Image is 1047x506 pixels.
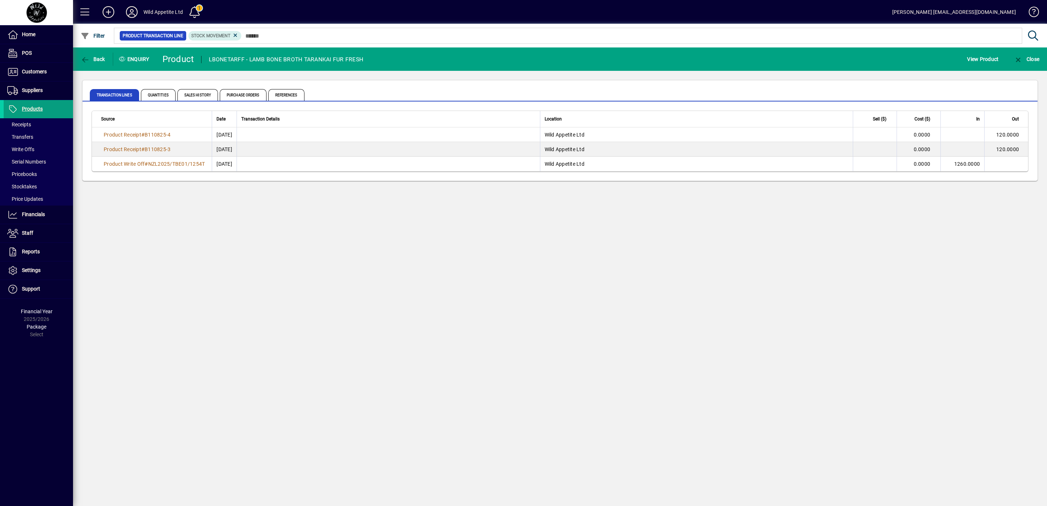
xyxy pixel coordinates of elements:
div: [PERSON_NAME] [EMAIL_ADDRESS][DOMAIN_NAME] [892,6,1016,18]
span: 120.0000 [996,132,1019,138]
span: Transfers [7,134,33,140]
app-page-header-button: Back [73,53,113,66]
span: Suppliers [22,87,43,93]
span: Sales History [177,89,218,101]
span: Wild Appetite Ltd [545,132,584,138]
td: [DATE] [212,127,237,142]
button: Back [79,53,107,66]
a: Pricebooks [4,168,73,180]
span: Staff [22,230,33,236]
span: Filter [81,33,105,39]
span: Product Receipt [104,146,141,152]
a: Transfers [4,131,73,143]
td: 0.0000 [897,157,940,171]
span: Transaction Details [241,115,280,123]
span: Home [22,31,35,37]
a: Write Offs [4,143,73,156]
span: Financial Year [21,308,53,314]
a: Receipts [4,118,73,131]
span: Support [22,286,40,292]
span: References [268,89,304,101]
span: Back [81,56,105,62]
span: Quantities [141,89,176,101]
span: Serial Numbers [7,159,46,165]
span: Settings [22,267,41,273]
span: # [141,146,145,152]
span: Financials [22,211,45,217]
button: Close [1012,53,1041,66]
a: Product Write Off#NZL2025/TBE01/1254T [101,160,207,168]
span: Wild Appetite Ltd [545,146,584,152]
a: Suppliers [4,81,73,100]
button: Add [97,5,120,19]
span: B110825-4 [145,132,170,138]
div: Product [162,53,194,65]
span: Receipts [7,122,31,127]
span: Product Receipt [104,132,141,138]
button: Profile [120,5,143,19]
div: Enquiry [113,53,157,65]
span: Products [22,106,43,112]
span: Stock movement [191,33,230,38]
a: Settings [4,261,73,280]
span: Sell ($) [873,115,886,123]
a: Home [4,26,73,44]
span: Date [216,115,226,123]
mat-chip: Product Transaction Type: Stock movement [188,31,242,41]
span: POS [22,50,32,56]
td: 0.0000 [897,142,940,157]
div: Sell ($) [858,115,893,123]
span: Reports [22,249,40,254]
a: Price Updates [4,193,73,205]
span: Location [545,115,562,123]
span: Package [27,324,46,330]
a: Customers [4,63,73,81]
span: 1260.0000 [954,161,980,167]
a: Knowledge Base [1023,1,1038,25]
div: LBONETARFF - LAMB BONE BROTH TARANKAI FUR FRESH [209,54,363,65]
button: View Product [965,53,1000,66]
span: B110825-3 [145,146,170,152]
a: Product Receipt#B110825-4 [101,131,173,139]
a: Serial Numbers [4,156,73,168]
div: Wild Appetite Ltd [143,6,183,18]
app-page-header-button: Close enquiry [1006,53,1047,66]
a: Reports [4,243,73,261]
span: Cost ($) [914,115,930,123]
a: Stocktakes [4,180,73,193]
span: Write Offs [7,146,34,152]
a: POS [4,44,73,62]
div: Cost ($) [901,115,937,123]
span: Pricebooks [7,171,37,177]
a: Financials [4,206,73,224]
button: Filter [79,29,107,42]
span: 120.0000 [996,146,1019,152]
span: Transaction Lines [90,89,139,101]
span: Product Transaction Line [123,32,183,39]
span: Close [1014,56,1039,62]
span: Source [101,115,115,123]
span: NZL2025/TBE01/1254T [148,161,205,167]
a: Support [4,280,73,298]
td: [DATE] [212,157,237,171]
span: In [976,115,980,123]
span: Product Write Off [104,161,145,167]
span: Wild Appetite Ltd [545,161,584,167]
span: Out [1012,115,1019,123]
a: Product Receipt#B110825-3 [101,145,173,153]
td: [DATE] [212,142,237,157]
span: Stocktakes [7,184,37,189]
td: 0.0000 [897,127,940,142]
div: Date [216,115,232,123]
span: # [145,161,148,167]
span: Customers [22,69,47,74]
span: Price Updates [7,196,43,202]
span: # [141,132,145,138]
a: Staff [4,224,73,242]
div: Location [545,115,848,123]
span: View Product [967,53,998,65]
span: Purchase Orders [220,89,266,101]
div: Source [101,115,207,123]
